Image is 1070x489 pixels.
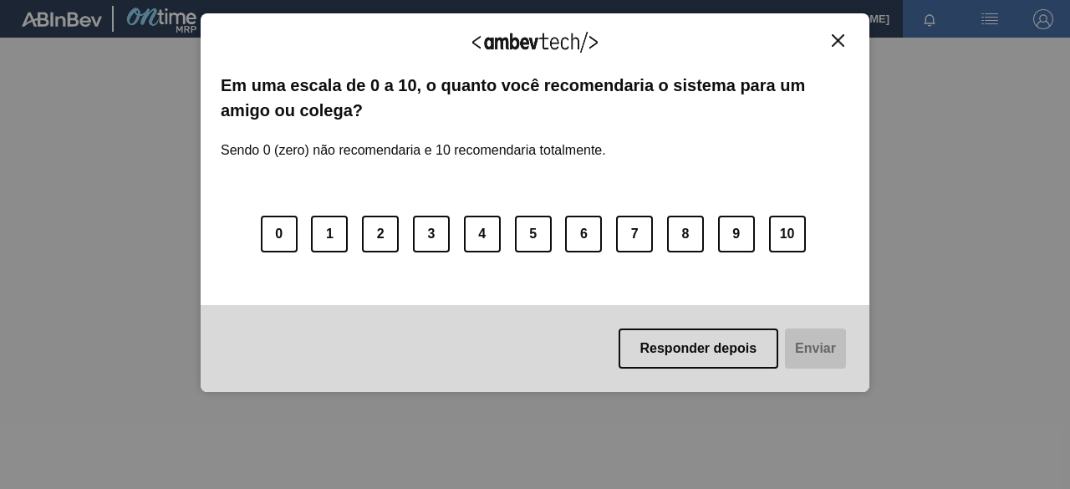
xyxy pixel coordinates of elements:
label: Em uma escala de 0 a 10, o quanto você recomendaria o sistema para um amigo ou colega? [221,73,849,124]
button: 6 [565,216,602,252]
button: 7 [616,216,653,252]
button: 5 [515,216,552,252]
button: 3 [413,216,450,252]
button: 4 [464,216,501,252]
button: 2 [362,216,399,252]
button: 1 [311,216,348,252]
label: Sendo 0 (zero) não recomendaria e 10 recomendaria totalmente. [221,123,606,158]
img: Close [832,34,844,47]
button: Responder depois [619,329,779,369]
button: 9 [718,216,755,252]
button: Close [827,33,849,48]
img: Logo Ambevtech [472,32,598,53]
button: 8 [667,216,704,252]
button: 10 [769,216,806,252]
button: 0 [261,216,298,252]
